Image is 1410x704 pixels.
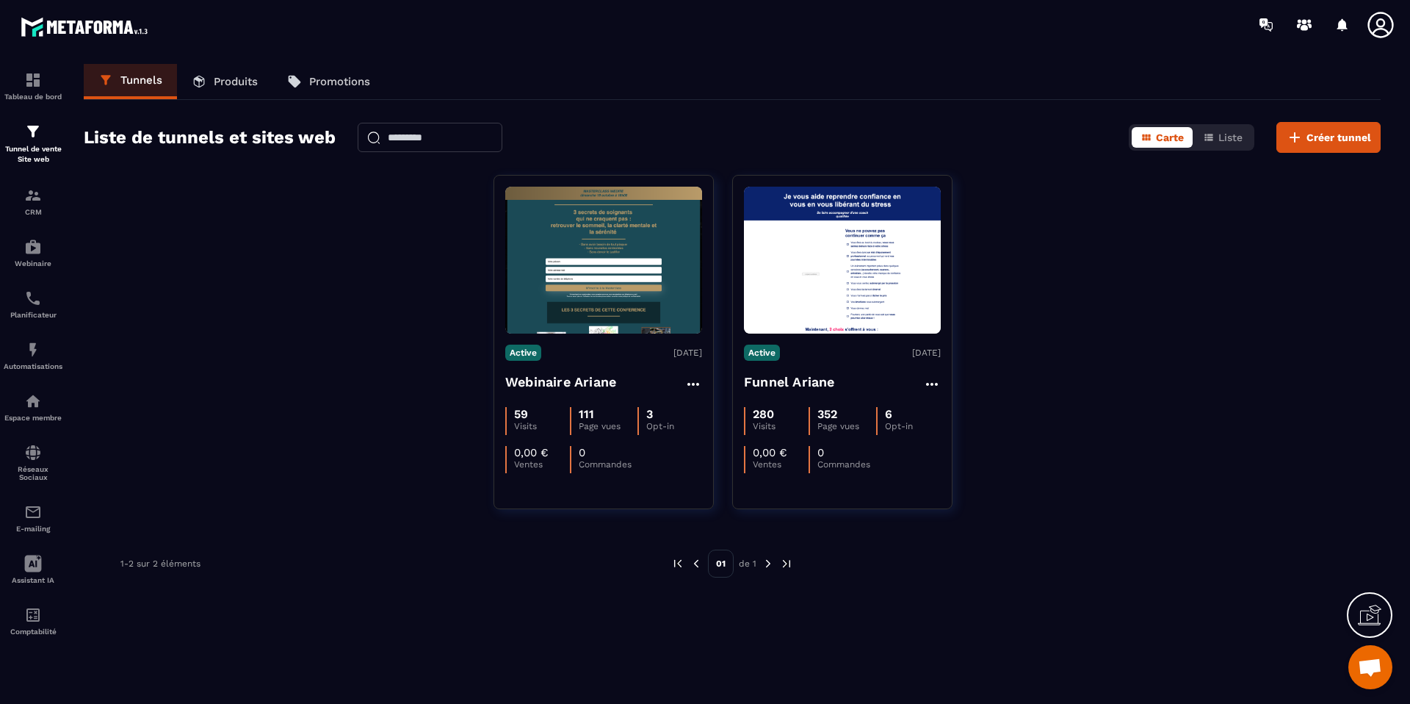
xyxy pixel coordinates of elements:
[744,372,835,392] h4: Funnel Ariane
[24,606,42,624] img: accountant
[24,444,42,461] img: social-network
[4,414,62,422] p: Espace membre
[4,311,62,319] p: Planificateur
[84,64,177,99] a: Tunnels
[817,421,875,431] p: Page vues
[912,348,941,358] p: [DATE]
[4,208,62,216] p: CRM
[4,525,62,533] p: E-mailing
[4,628,62,636] p: Comptabilité
[780,557,793,570] img: next
[505,187,702,334] img: image
[4,112,62,176] a: formationformationTunnel de vente Site web
[24,238,42,256] img: automations
[4,93,62,101] p: Tableau de bord
[4,576,62,584] p: Assistant IA
[24,392,42,410] img: automations
[4,60,62,112] a: formationformationTableau de bord
[753,446,787,459] p: 0,00 €
[817,446,824,459] p: 0
[4,259,62,267] p: Webinaire
[4,381,62,433] a: automationsautomationsEspace membre
[4,227,62,279] a: automationsautomationsWebinaire
[708,550,734,578] p: 01
[690,557,703,570] img: prev
[4,492,62,544] a: emailemailE-mailing
[646,421,702,431] p: Opt-in
[4,176,62,227] a: formationformationCRM
[4,279,62,330] a: schedulerschedulerPlanificateur
[120,73,162,87] p: Tunnels
[885,421,941,431] p: Opt-in
[885,407,892,421] p: 6
[24,123,42,140] img: formation
[24,187,42,204] img: formation
[1306,130,1371,145] span: Créer tunnel
[579,459,634,470] p: Commandes
[21,13,153,40] img: logo
[744,187,941,334] img: image
[1218,132,1243,143] span: Liste
[1156,132,1184,143] span: Carte
[24,503,42,521] img: email
[24,290,42,307] img: scheduler
[120,558,200,569] p: 1-2 sur 2 éléments
[4,144,62,165] p: Tunnel de vente Site web
[817,407,837,421] p: 352
[514,459,570,470] p: Ventes
[739,558,756,570] p: de 1
[4,544,62,595] a: Assistant IA
[4,433,62,492] a: social-networksocial-networkRéseaux Sociaux
[579,446,585,459] p: 0
[762,557,775,570] img: next
[1194,127,1251,148] button: Liste
[505,345,541,361] p: Active
[744,345,780,361] p: Active
[579,421,637,431] p: Page vues
[673,348,702,358] p: [DATE]
[4,595,62,647] a: accountantaccountantComptabilité
[84,123,336,152] h2: Liste de tunnels et sites web
[1348,645,1392,689] div: Ouvrir le chat
[671,557,684,570] img: prev
[753,407,774,421] p: 280
[24,71,42,89] img: formation
[1276,122,1381,153] button: Créer tunnel
[24,341,42,359] img: automations
[4,330,62,381] a: automationsautomationsAutomatisations
[646,407,653,421] p: 3
[1132,127,1193,148] button: Carte
[579,407,594,421] p: 111
[817,459,873,470] p: Commandes
[4,362,62,370] p: Automatisations
[309,75,370,88] p: Promotions
[4,465,62,481] p: Réseaux Sociaux
[753,459,809,470] p: Ventes
[505,372,616,392] h4: Webinaire Ariane
[514,421,570,431] p: Visits
[177,64,272,99] a: Produits
[272,64,385,99] a: Promotions
[214,75,258,88] p: Produits
[514,407,528,421] p: 59
[753,421,809,431] p: Visits
[514,446,549,459] p: 0,00 €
